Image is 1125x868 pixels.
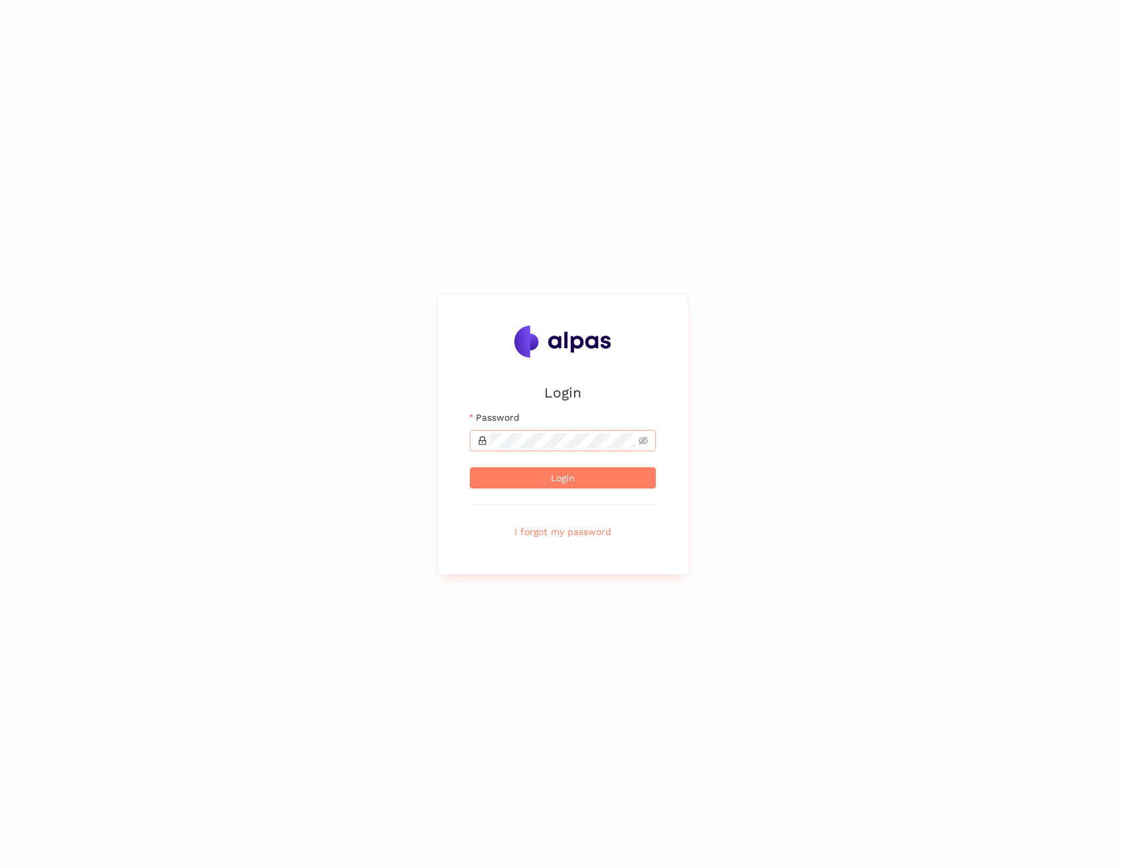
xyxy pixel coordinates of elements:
input: Password [490,433,636,448]
span: lock [478,436,487,445]
h2: Login [470,381,656,403]
img: Alpas.ai Logo [514,326,611,358]
span: eye-invisible [639,436,648,445]
span: I forgot my password [514,524,611,539]
label: Password [470,410,520,425]
button: I forgot my password [470,521,656,542]
button: Login [470,467,656,488]
span: Login [551,471,575,485]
